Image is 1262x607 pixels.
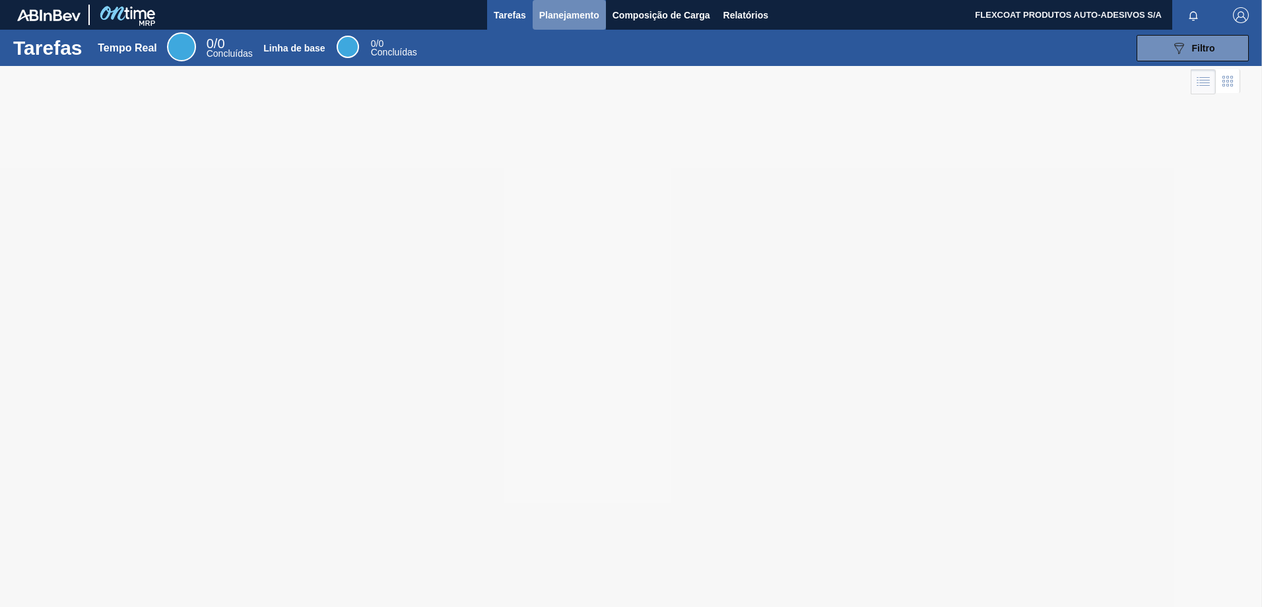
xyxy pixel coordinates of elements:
button: Notificações [1172,6,1214,24]
div: Base Line [371,40,417,57]
div: Real Time [207,38,253,58]
span: 0 [371,38,376,49]
div: Real Time [167,32,196,61]
span: Concluídas [371,47,417,57]
span: / 0 [207,36,225,51]
div: Tempo Real [98,42,157,54]
img: Logout [1233,7,1249,23]
span: Concluídas [207,48,253,59]
span: Filtro [1192,43,1215,53]
span: Composição de Carga [613,7,710,23]
h1: Tarefas [13,40,83,55]
span: Relatórios [723,7,768,23]
img: TNhmsLtSVTkK8tSr43FrP2fwEKptu5GPRR3wAAAABJRU5ErkJggg== [17,9,81,21]
span: 0 [207,36,214,51]
div: Base Line [337,36,359,58]
button: Filtro [1137,35,1249,61]
span: Tarefas [494,7,526,23]
span: Planejamento [539,7,599,23]
div: Linha de base [263,43,325,53]
span: / 0 [371,38,383,49]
